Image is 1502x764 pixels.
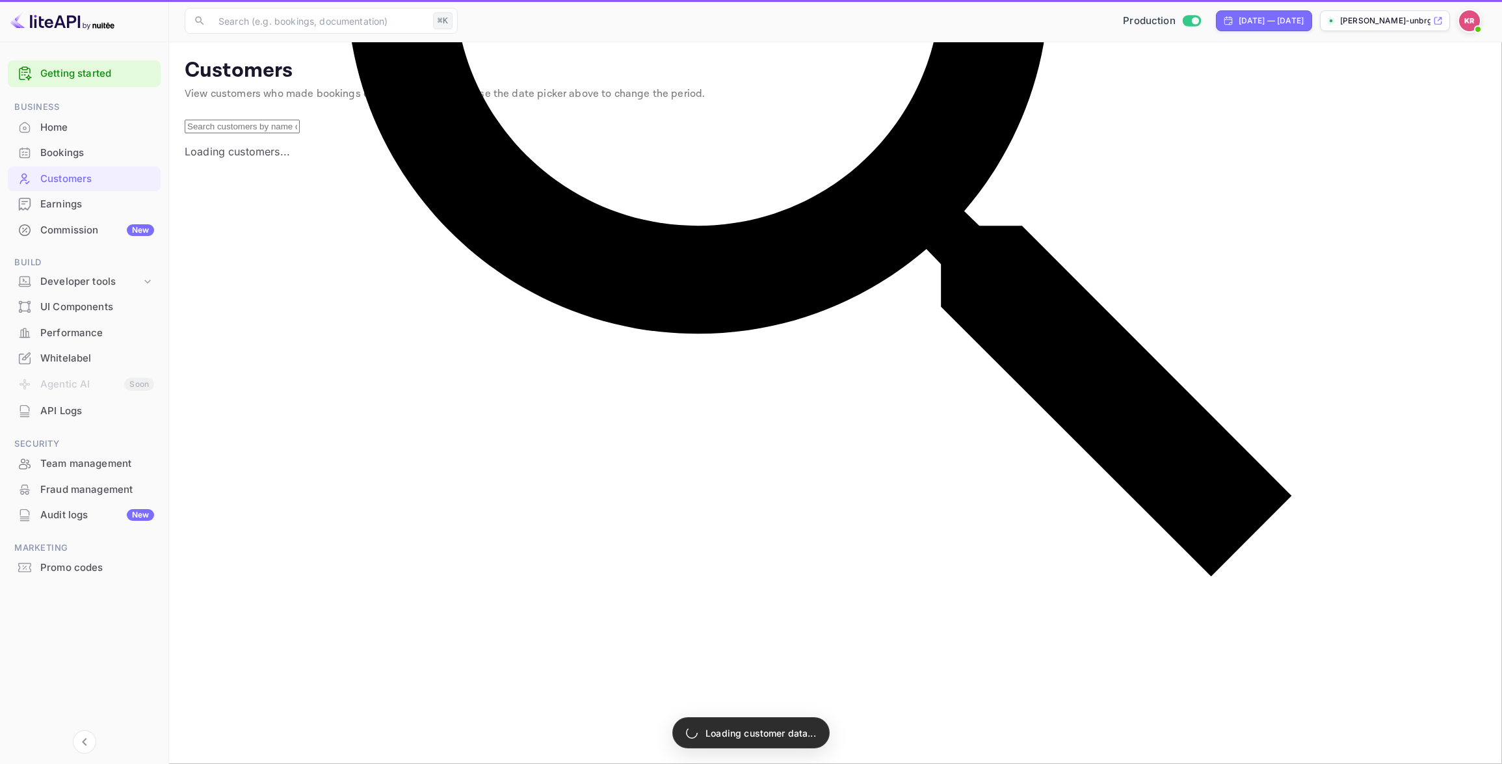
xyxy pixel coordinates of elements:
[8,555,161,579] a: Promo codes
[40,66,154,81] a: Getting started
[8,451,161,477] div: Team management
[40,197,154,212] div: Earnings
[1239,15,1304,27] div: [DATE] — [DATE]
[1123,14,1176,29] span: Production
[10,10,114,31] img: LiteAPI logo
[40,300,154,315] div: UI Components
[8,270,161,293] div: Developer tools
[8,295,161,320] div: UI Components
[8,140,161,165] a: Bookings
[8,451,161,475] a: Team management
[8,399,161,423] a: API Logs
[8,100,161,114] span: Business
[8,346,161,371] div: Whitelabel
[8,218,161,243] div: CommissionNew
[1118,14,1206,29] div: Switch to Sandbox mode
[8,218,161,242] a: CommissionNew
[705,726,816,740] p: Loading customer data...
[185,144,1486,159] p: Loading customers...
[40,508,154,523] div: Audit logs
[8,346,161,370] a: Whitelabel
[40,172,154,187] div: Customers
[8,477,161,501] a: Fraud management
[8,166,161,192] div: Customers
[8,477,161,503] div: Fraud management
[8,399,161,424] div: API Logs
[1459,10,1480,31] img: Kobus Roux
[8,295,161,319] a: UI Components
[8,256,161,270] span: Build
[8,437,161,451] span: Security
[433,12,453,29] div: ⌘K
[8,115,161,139] a: Home
[185,120,300,133] input: Search customers by name or email...
[40,456,154,471] div: Team management
[40,274,141,289] div: Developer tools
[40,146,154,161] div: Bookings
[8,192,161,217] div: Earnings
[73,730,96,754] button: Collapse navigation
[1340,15,1430,27] p: [PERSON_NAME]-unbrg.[PERSON_NAME]...
[211,8,428,34] input: Search (e.g. bookings, documentation)
[40,120,154,135] div: Home
[40,482,154,497] div: Fraud management
[8,555,161,581] div: Promo codes
[8,503,161,528] div: Audit logsNew
[8,166,161,191] a: Customers
[8,115,161,140] div: Home
[40,351,154,366] div: Whitelabel
[40,560,154,575] div: Promo codes
[8,541,161,555] span: Marketing
[40,404,154,419] div: API Logs
[8,321,161,345] a: Performance
[8,321,161,346] div: Performance
[40,326,154,341] div: Performance
[8,192,161,216] a: Earnings
[8,140,161,166] div: Bookings
[40,223,154,238] div: Commission
[8,503,161,527] a: Audit logsNew
[127,224,154,236] div: New
[127,509,154,521] div: New
[8,60,161,87] div: Getting started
